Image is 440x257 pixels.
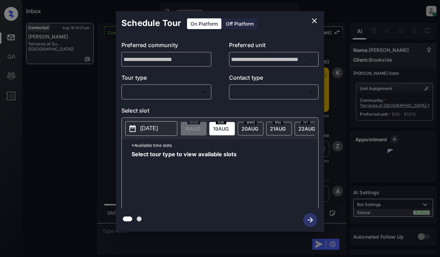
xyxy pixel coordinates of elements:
div: date-select [209,122,235,135]
div: On Platform [187,18,221,29]
span: Select tour type to view available slots [132,151,237,207]
span: 20 AUG [242,126,258,132]
span: 19 AUG [213,126,229,132]
p: *Available time slots [132,139,318,151]
p: Contact type [229,73,319,85]
span: fri [301,120,310,124]
span: thu [273,120,283,124]
button: [DATE] [125,121,177,136]
span: 21 AUG [270,126,286,132]
div: Off Platform [222,18,257,29]
div: date-select [266,122,292,135]
span: 22 AUG [298,126,315,132]
span: wed [244,120,257,124]
p: Tour type [121,73,211,85]
p: Preferred unit [229,41,319,52]
div: date-select [295,122,320,135]
p: Select slot [121,106,319,117]
p: Preferred community [121,41,211,52]
p: [DATE] [140,124,158,133]
span: tue [216,120,226,124]
h2: Schedule Tour [116,11,187,35]
div: date-select [238,122,263,135]
button: close [307,14,321,28]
